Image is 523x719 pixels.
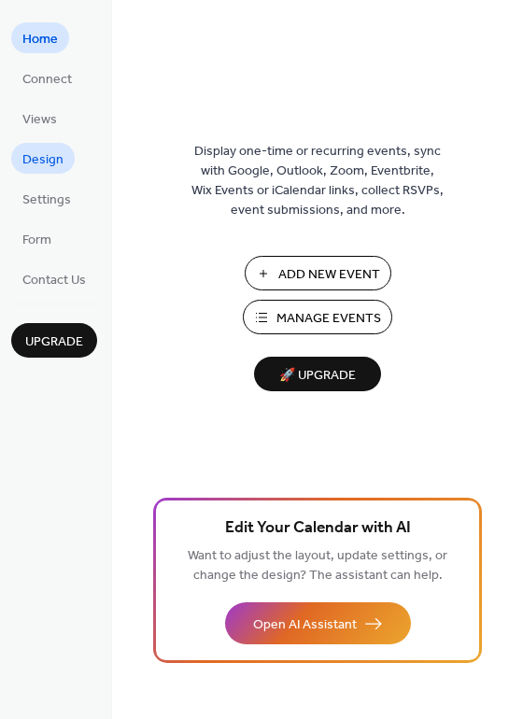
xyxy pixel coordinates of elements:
span: Design [22,150,64,170]
span: Upgrade [25,332,83,352]
span: Open AI Assistant [253,615,357,635]
span: Display one-time or recurring events, sync with Google, Outlook, Zoom, Eventbrite, Wix Events or ... [191,142,444,220]
a: Views [11,103,68,134]
span: Home [22,30,58,49]
span: Add New Event [278,265,380,285]
button: Manage Events [243,300,392,334]
button: Upgrade [11,323,97,358]
button: 🚀 Upgrade [254,357,381,391]
button: Open AI Assistant [225,602,411,644]
span: Contact Us [22,271,86,290]
span: Want to adjust the layout, update settings, or change the design? The assistant can help. [188,543,447,588]
a: Connect [11,63,83,93]
span: Form [22,231,51,250]
span: Manage Events [276,309,381,329]
a: Contact Us [11,263,97,294]
a: Home [11,22,69,53]
a: Design [11,143,75,174]
span: Edit Your Calendar with AI [225,515,411,542]
a: Form [11,223,63,254]
span: Connect [22,70,72,90]
a: Settings [11,183,82,214]
span: 🚀 Upgrade [265,363,370,388]
button: Add New Event [245,256,391,290]
span: Views [22,110,57,130]
span: Settings [22,190,71,210]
